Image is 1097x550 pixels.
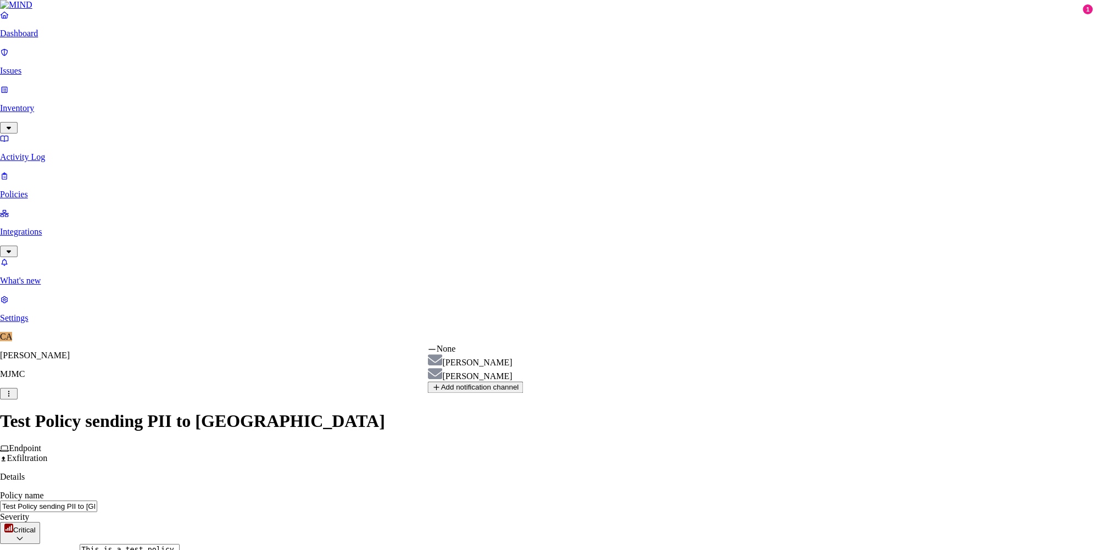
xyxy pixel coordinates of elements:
[442,358,512,367] span: [PERSON_NAME]
[427,381,523,393] button: Add notification channel
[442,371,512,381] span: [PERSON_NAME]
[437,344,456,353] span: None
[427,368,442,379] img: smtp
[427,354,442,365] img: smtp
